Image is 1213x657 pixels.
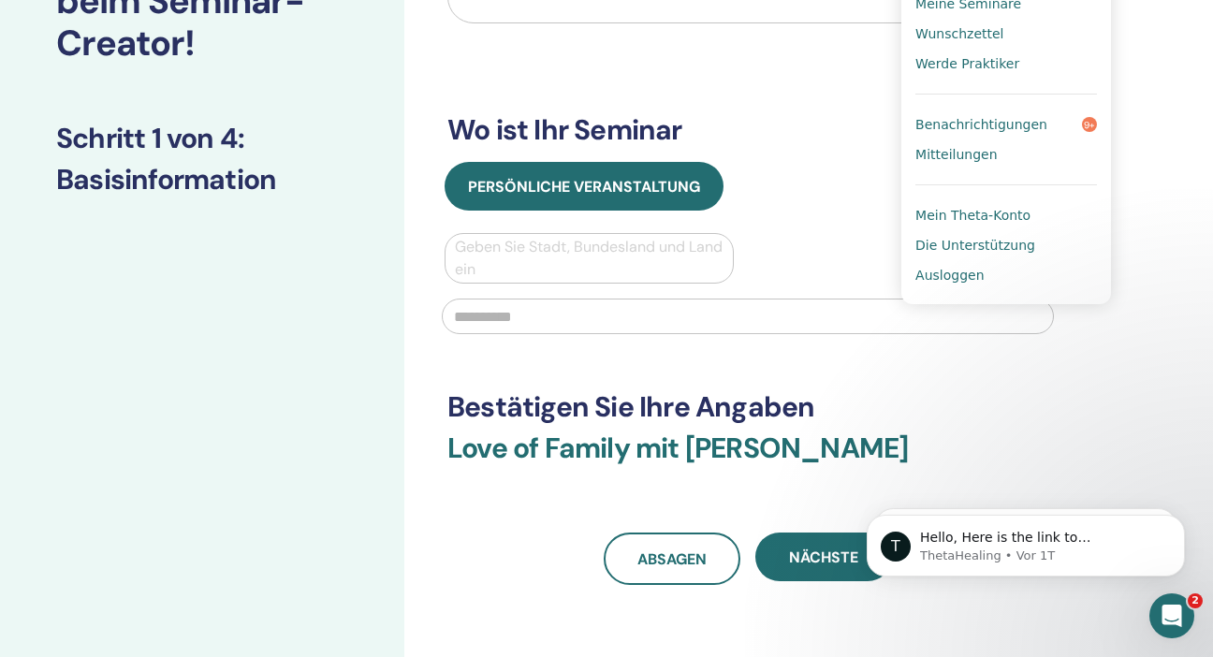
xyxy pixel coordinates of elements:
a: Search BASIC DNA Seminars worldwide [30,401,288,416]
span: Absagen [637,549,707,569]
span: Benachrichtigungen [915,116,1047,133]
span: 9+ [1082,117,1097,132]
button: Anhang hochladen [89,497,104,512]
button: go back [12,7,48,43]
a: Mitteilungen [915,139,1097,169]
button: Emoji-Auswahl [29,498,44,513]
h3: Love of Family mit [PERSON_NAME] [447,431,1048,488]
span: Persönliche Veranstaltung [468,177,700,197]
h3: Basisinformation [56,163,348,197]
iframe: Intercom notifications Nachricht [839,475,1213,606]
button: GIF-Auswahl [59,497,74,512]
button: Persönliche Veranstaltung [445,162,723,211]
div: Geben Sie Stadt, Bundesland und Land ein [455,236,723,281]
h3: Schritt 1 von 4 : [56,122,348,155]
a: Werde Praktiker [915,49,1097,79]
a: Die Unterstützung [915,230,1097,260]
span: Nächste [789,547,858,567]
a: Mein Theta-Konto [915,200,1097,230]
div: Can’t make this event? 🌟 ThetaHealing has incredible instructors worldwide who are ready to guide... [30,317,292,390]
button: Home [293,7,329,43]
div: Schließen [329,7,362,41]
button: Nächste [755,533,892,581]
span: Wunschzettel [915,25,1003,42]
h1: ThetaHealing [91,9,189,23]
span: Mein Theta-Konto [915,207,1030,224]
a: Benachrichtigungen9+ [915,109,1097,139]
b: only Basic DNA Practitioner Seminar currently scheduled with Vianna [30,429,273,480]
span: Werde Praktiker [915,55,1019,72]
div: Profile image for ThetaHealing [53,10,83,40]
a: Ausloggen [915,260,1097,290]
span: Mitteilungen [915,146,997,163]
span: Ausloggen [915,267,984,284]
a: Absagen [604,533,740,585]
button: Sende eine Nachricht… [321,490,351,520]
a: Wunschzettel [915,19,1097,49]
iframe: Intercom live chat [1149,593,1194,638]
p: Vor 12 Std aktiv [91,23,188,42]
span: Die Unterstützung [915,237,1035,254]
span: 2 [1188,593,1203,608]
h3: Bestätigen Sie Ihre Angaben [447,390,1048,424]
div: 💖 Please note, this is the —don’t miss this unique opportunity! [30,428,292,519]
button: Start recording [119,497,134,512]
textarea: Nachricht senden... [16,459,358,490]
h3: Wo ist Ihr Seminar [447,113,1048,147]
